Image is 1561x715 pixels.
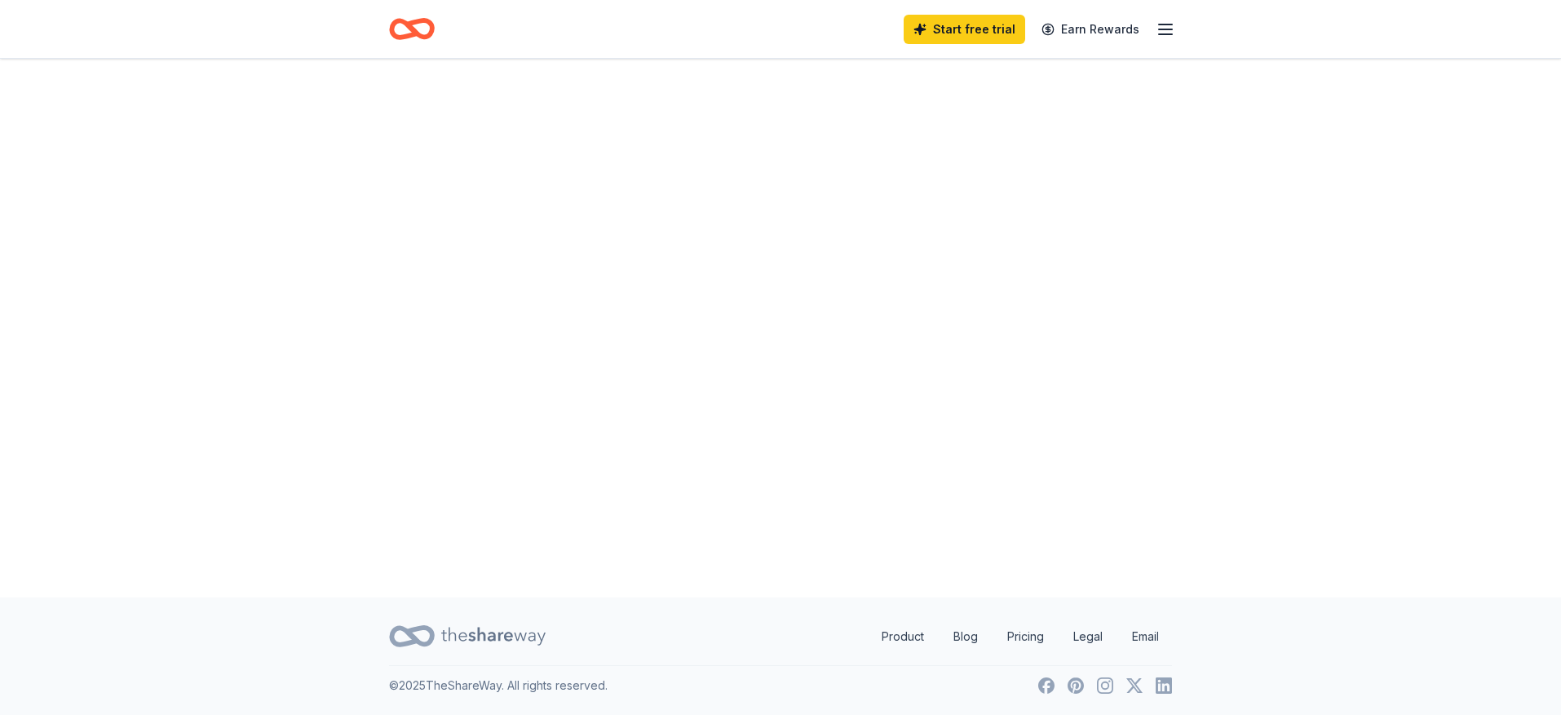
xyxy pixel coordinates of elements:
nav: quick links [869,620,1172,653]
a: Home [389,10,435,48]
p: © 2025 TheShareWay. All rights reserved. [389,676,608,695]
a: Legal [1060,620,1116,653]
a: Product [869,620,937,653]
a: Start free trial [904,15,1025,44]
a: Blog [940,620,991,653]
a: Pricing [994,620,1057,653]
a: Email [1119,620,1172,653]
a: Earn Rewards [1032,15,1149,44]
